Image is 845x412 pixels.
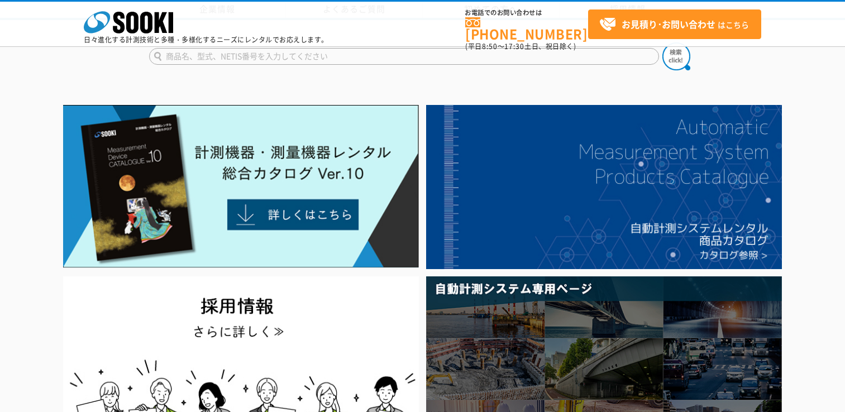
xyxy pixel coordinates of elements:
strong: お見積り･お問い合わせ [622,17,715,31]
span: 8:50 [482,41,498,51]
span: お電話でのお問い合わせは [465,9,588,16]
img: Catalog Ver10 [63,105,419,268]
img: 自動計測システムカタログ [426,105,782,269]
a: お見積り･お問い合わせはこちら [588,9,761,39]
span: (平日 ～ 土日、祝日除く) [465,41,576,51]
img: btn_search.png [662,42,690,70]
span: 17:30 [504,41,524,51]
a: [PHONE_NUMBER] [465,17,588,40]
span: はこちら [599,16,749,33]
input: 商品名、型式、NETIS番号を入力してください [149,48,659,65]
p: 日々進化する計測技術と多種・多様化するニーズにレンタルでお応えします。 [84,36,328,43]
